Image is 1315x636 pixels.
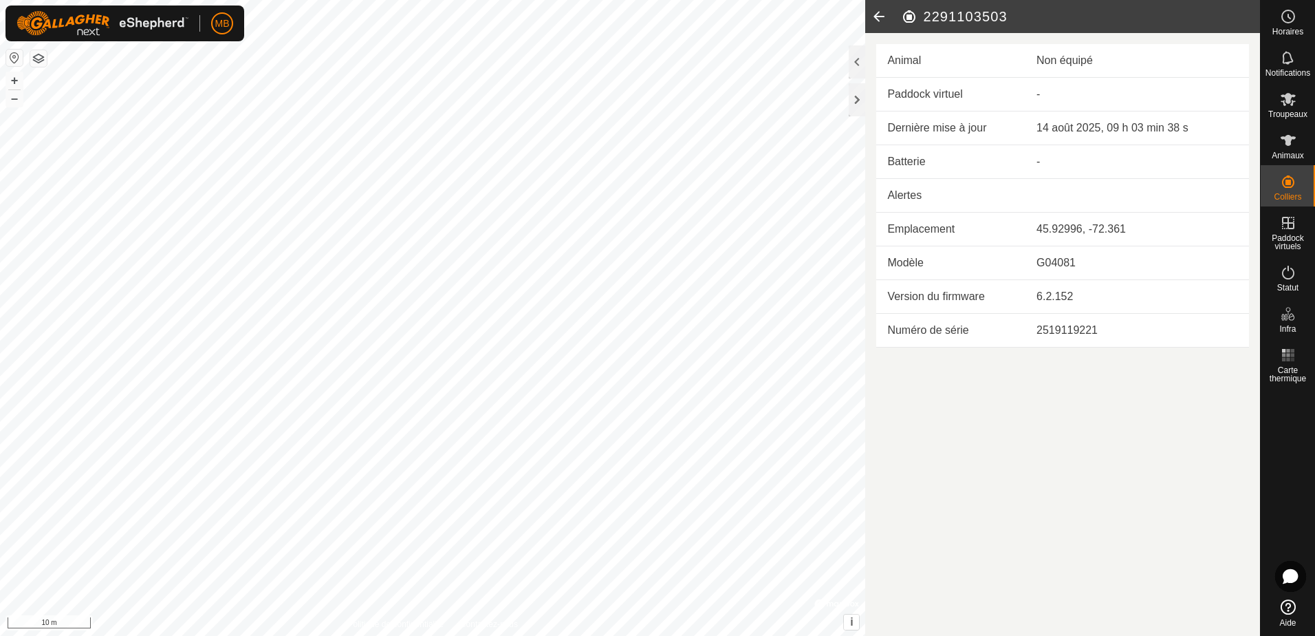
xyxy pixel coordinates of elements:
[347,618,443,630] a: Politique de confidentialité
[215,17,230,31] span: MB
[1261,594,1315,633] a: Aide
[876,78,1025,112] td: Paddock virtuel
[1036,322,1238,339] div: 2519119221
[1036,221,1238,237] div: 45.92996, -72.361
[1036,255,1238,271] div: G04081
[6,72,23,89] button: +
[876,112,1025,145] td: Dernière mise à jour
[1279,325,1296,333] span: Infra
[850,616,853,628] span: i
[1036,52,1238,69] div: Non équipé
[1036,120,1238,136] div: 14 août 2025, 09 h 03 min 38 s
[876,314,1025,348] td: Numéro de série
[1272,151,1304,160] span: Animaux
[876,179,1025,213] td: Alertes
[1274,193,1301,201] span: Colliers
[6,90,23,107] button: –
[876,44,1025,78] td: Animal
[1279,619,1296,627] span: Aide
[876,145,1025,179] td: Batterie
[1265,69,1310,77] span: Notifications
[844,615,859,630] button: i
[1036,288,1238,305] div: 6.2.152
[876,246,1025,280] td: Modèle
[1264,234,1312,251] span: Paddock virtuels
[6,50,23,66] button: Réinitialiser la carte
[460,618,518,630] a: Contactez-nous
[1036,153,1238,170] div: -
[901,8,1260,25] h2: 2291103503
[1277,284,1298,292] span: Statut
[17,11,188,36] img: Logo Gallagher
[1272,28,1303,36] span: Horaires
[1264,366,1312,383] span: Carte thermique
[876,213,1025,246] td: Emplacement
[1036,88,1040,100] app-display-virtual-paddock-transition: -
[876,280,1025,314] td: Version du firmware
[1268,110,1307,118] span: Troupeaux
[30,50,47,67] button: Couches de carte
